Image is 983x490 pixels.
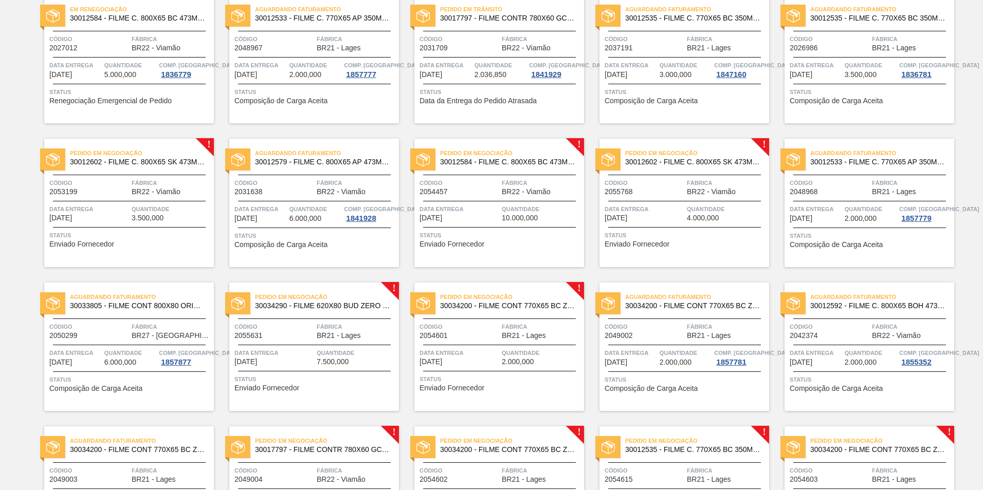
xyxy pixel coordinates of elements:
span: 2049004 [234,476,263,483]
span: Fábrica [687,322,767,332]
span: Status [790,87,952,97]
span: Composição de Carga Aceita [234,241,327,249]
span: 30012602 - FILME C. 800X65 SK 473ML C12 429 [70,158,206,166]
span: 6.000,000 [289,215,321,222]
span: 2037191 [605,44,633,52]
span: Status [49,374,211,385]
span: Código [234,322,314,332]
span: Aguardando Faturamento [625,4,769,14]
span: 2027012 [49,44,78,52]
span: 2.036,850 [475,71,506,79]
span: Quantidade [104,60,157,70]
span: 30034200 - FILME CONT 770X65 BC ZERO 350 C12 NF25 [440,446,576,454]
span: Fábrica [502,322,581,332]
span: Enviado Fornecedor [420,384,484,392]
span: 2054615 [605,476,633,483]
span: 30012592 - FILME C. 800X65 BOH 473ML C12 429 [810,302,946,310]
span: Quantidade [660,348,712,358]
span: 30012584 - FILME C. 800X65 BC 473ML C12 429 [70,14,206,22]
span: Código [790,322,869,332]
span: Fábrica [872,178,952,188]
a: Comp. [GEOGRAPHIC_DATA]1841928 [344,204,396,222]
span: 21/11/2025 [420,358,442,366]
div: 1836781 [899,70,933,79]
span: Fábrica [687,34,767,44]
a: Comp. [GEOGRAPHIC_DATA]1855352 [899,348,952,366]
img: status [602,9,615,23]
span: Fábrica [132,34,211,44]
span: Composição de Carga Aceita [234,97,327,105]
span: 3.500,000 [132,214,163,222]
span: Código [790,465,869,476]
span: 2054602 [420,476,448,483]
span: 2054603 [790,476,818,483]
div: 1857777 [344,70,378,79]
img: status [602,297,615,310]
span: 30034200 - FILME CONT 770X65 BC ZERO 350 C12 NF25 [625,302,761,310]
span: 2048967 [234,44,263,52]
span: Data Entrega [234,204,287,214]
span: 30034200 - FILME CONT 770X65 BC ZERO 350 C12 NF25 [440,302,576,310]
img: status [231,441,245,454]
span: BR22 - Viamão [317,476,366,483]
span: 2026986 [790,44,818,52]
span: Data Entrega [420,204,499,214]
span: Composição de Carga Aceita [790,241,883,249]
span: Status [49,230,211,240]
span: Fábrica [132,322,211,332]
span: 5.000,000 [104,71,136,79]
span: Quantidade [475,60,527,70]
img: status [46,297,60,310]
a: statusAguardando Faturamento30012533 - FILME C. 770X65 AP 350ML C12 429Código2048968FábricaBR21 -... [769,139,954,267]
img: status [46,441,60,454]
span: Data Entrega [790,204,842,214]
span: 2.000,000 [289,71,321,79]
a: !statusPedido em Negociação30034200 - FILME CONT 770X65 BC ZERO 350 C12 NF25Código2054601FábricaB... [399,282,584,411]
a: Comp. [GEOGRAPHIC_DATA]1857781 [714,348,767,366]
span: Código [49,465,129,476]
img: status [787,297,800,310]
a: Comp. [GEOGRAPHIC_DATA]1857877 [159,348,211,366]
span: 2050299 [49,332,78,340]
span: 17/11/2025 [234,358,257,366]
span: Data Entrega [234,348,314,358]
span: Status [49,87,211,97]
span: 2049003 [49,476,78,483]
a: statusAguardando Faturamento30033805 - FILME CONT 800X80 ORIG 473 MP C12 429Código2050299FábricaB... [29,282,214,411]
img: status [231,9,245,23]
span: BR21 - Lages [502,476,546,483]
span: Status [790,231,952,241]
span: BR21 - Lages [317,44,361,52]
span: Composição de Carga Aceita [605,97,698,105]
span: Aguardando Faturamento [255,4,399,14]
span: Fábrica [317,465,396,476]
span: Quantidade [289,60,342,70]
img: status [602,441,615,454]
span: 30012535 - FILME C. 770X65 BC 350ML C12 429 [625,446,761,454]
span: Data Entrega [49,348,102,358]
span: Aguardando Faturamento [810,148,954,158]
span: BR21 - Lages [872,476,916,483]
div: 1857877 [159,358,193,366]
span: Fábrica [872,322,952,332]
img: status [787,9,800,23]
span: Comp. Carga [529,60,609,70]
span: Data Entrega [605,60,657,70]
span: Código [420,322,499,332]
span: Quantidade [845,348,897,358]
div: 1836779 [159,70,193,79]
span: BR21 - Lages [872,44,916,52]
span: 08/12/2025 [790,359,812,366]
span: Fábrica [687,178,767,188]
a: Comp. [GEOGRAPHIC_DATA]1836779 [159,60,211,79]
span: Comp. Carga [159,348,239,358]
img: status [416,153,430,166]
span: Aguardando Faturamento [810,292,954,302]
a: Comp. [GEOGRAPHIC_DATA]1836781 [899,60,952,79]
span: BR22 - Viamão [132,44,180,52]
span: Comp. Carga [344,204,424,214]
span: Código [605,34,684,44]
span: Comp. Carga [714,348,794,358]
span: 14/11/2025 [49,214,72,222]
span: 2049002 [605,332,633,340]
